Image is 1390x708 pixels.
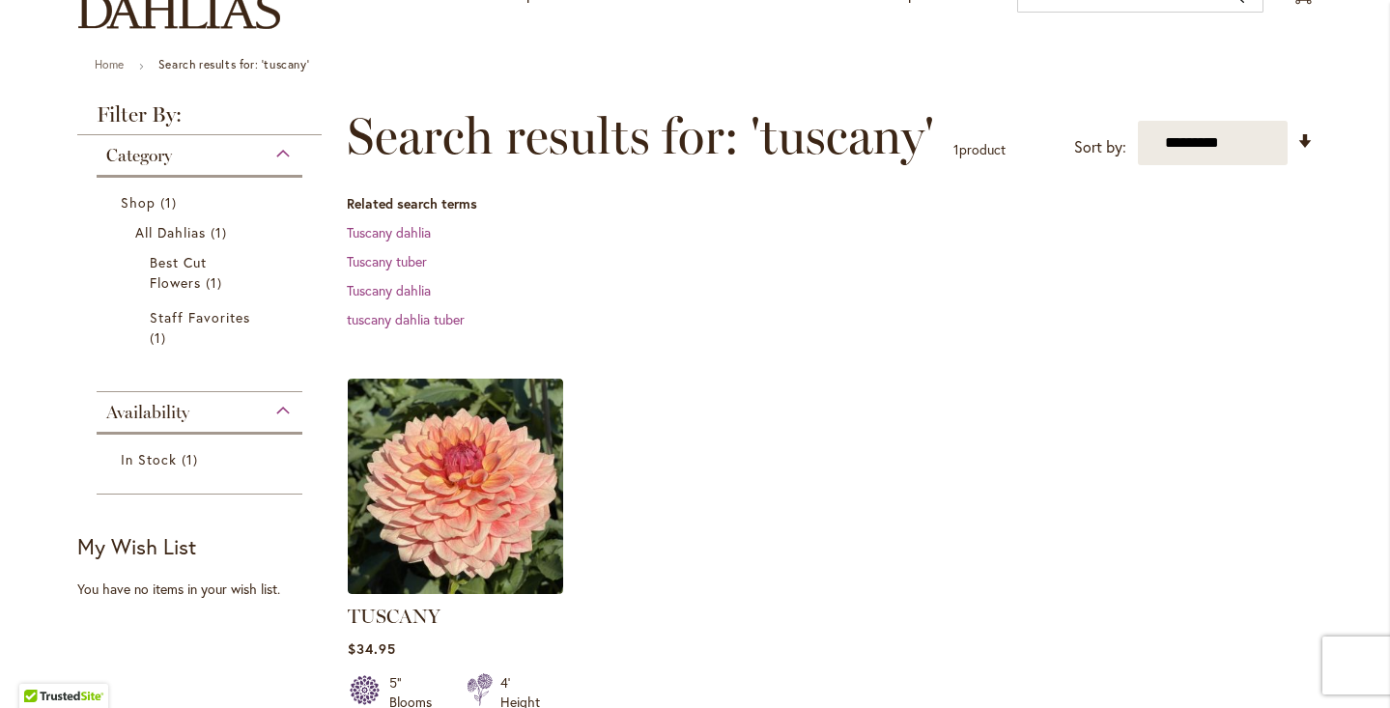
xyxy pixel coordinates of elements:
[953,134,1006,165] p: product
[182,449,203,469] span: 1
[150,308,251,326] span: Staff Favorites
[150,307,255,348] a: Staff Favorites
[14,639,69,694] iframe: Launch Accessibility Center
[347,223,431,241] a: Tuscany dahlia
[347,252,427,270] a: Tuscany tuber
[106,145,172,166] span: Category
[121,193,156,212] span: Shop
[206,272,227,293] span: 1
[348,379,563,594] img: TUSCANY
[150,252,255,293] a: Best Cut Flowers
[77,104,323,135] strong: Filter By:
[347,281,431,299] a: Tuscany dahlia
[135,222,269,242] a: All Dahlias
[211,222,232,242] span: 1
[158,57,309,71] strong: Search results for: 'tuscany'
[106,402,189,423] span: Availability
[150,253,207,292] span: Best Cut Flowers
[348,639,396,658] span: $34.95
[95,57,125,71] a: Home
[121,450,177,468] span: In Stock
[121,192,284,212] a: Shop
[348,580,563,598] a: TUSCANY
[347,107,934,165] span: Search results for: 'tuscany'
[953,140,959,158] span: 1
[347,310,465,328] a: tuscany dahlia tuber
[347,194,1314,213] dt: Related search terms
[160,192,182,212] span: 1
[77,580,335,599] div: You have no items in your wish list.
[135,223,207,241] span: All Dahlias
[348,605,440,628] a: TUSCANY
[121,449,284,469] a: In Stock 1
[77,532,196,560] strong: My Wish List
[1074,129,1126,165] label: Sort by:
[150,327,171,348] span: 1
